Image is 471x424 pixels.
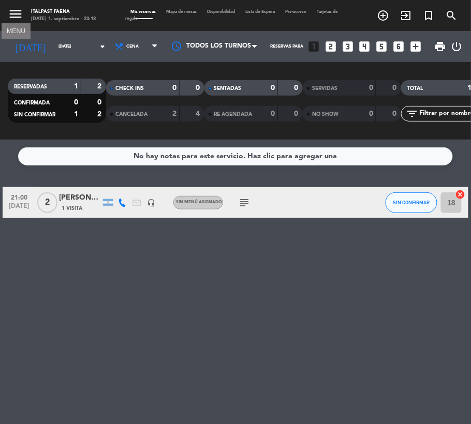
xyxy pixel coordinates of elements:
[455,189,465,200] i: cancel
[409,40,423,53] i: add_box
[176,200,223,204] span: Sin menú asignado
[407,86,423,91] span: TOTAL
[446,9,458,22] i: search
[6,203,32,215] span: [DATE]
[8,6,23,22] i: menu
[369,84,373,92] strong: 0
[14,112,55,117] span: SIN CONFIRMAR
[312,112,338,117] span: NO SHOW
[62,204,83,213] span: 1 Visita
[196,84,202,92] strong: 0
[134,150,337,162] div: No hay notas para este servicio. Haz clic para agregar una
[392,40,406,53] i: looks_6
[126,10,338,21] span: Tarjetas de regalo
[451,40,463,53] i: power_settings_new
[312,86,337,91] span: SERVIDAS
[31,8,96,16] div: Italpast Faena
[451,31,463,62] div: LOG OUT
[295,110,301,117] strong: 0
[270,44,303,49] span: Reservas para
[172,84,176,92] strong: 0
[2,26,31,36] div: MENU
[377,9,390,22] i: add_circle_outline
[281,10,312,14] span: Pre-acceso
[6,191,32,203] span: 21:00
[74,83,78,90] strong: 1
[393,84,399,92] strong: 0
[271,84,275,92] strong: 0
[161,10,202,14] span: Mapa de mesas
[434,40,447,53] span: print
[375,40,389,53] i: looks_5
[386,192,437,213] button: SIN CONFIRMAR
[393,110,399,117] strong: 0
[31,16,96,23] div: [DATE] 1. septiembre - 23:18
[74,111,78,118] strong: 1
[214,112,252,117] span: RE AGENDADA
[98,99,104,106] strong: 0
[60,192,101,204] div: [PERSON_NAME]
[271,110,275,117] strong: 0
[98,111,104,118] strong: 2
[14,100,50,105] span: CONFIRMADA
[400,9,413,22] i: exit_to_app
[14,84,47,89] span: RESERVADAS
[8,6,23,24] button: menu
[172,110,176,117] strong: 2
[358,40,372,53] i: looks_4
[115,112,148,117] span: CANCELADA
[148,199,156,207] i: headset_mic
[196,110,202,117] strong: 4
[98,83,104,90] strong: 2
[239,196,251,209] i: subject
[341,40,355,53] i: looks_3
[393,200,430,205] span: SIN CONFIRMAR
[307,40,320,53] i: looks_one
[406,108,419,120] i: filter_list
[8,37,53,56] i: [DATE]
[369,110,373,117] strong: 0
[96,40,109,53] i: arrow_drop_down
[241,10,281,14] span: Lista de Espera
[202,10,241,14] span: Disponibilidad
[214,86,241,91] span: SENTADAS
[37,192,57,213] span: 2
[115,86,144,91] span: CHECK INS
[126,44,139,49] span: Cena
[423,9,435,22] i: turned_in_not
[295,84,301,92] strong: 0
[74,99,78,106] strong: 0
[324,40,337,53] i: looks_two
[126,10,161,14] span: Mis reservas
